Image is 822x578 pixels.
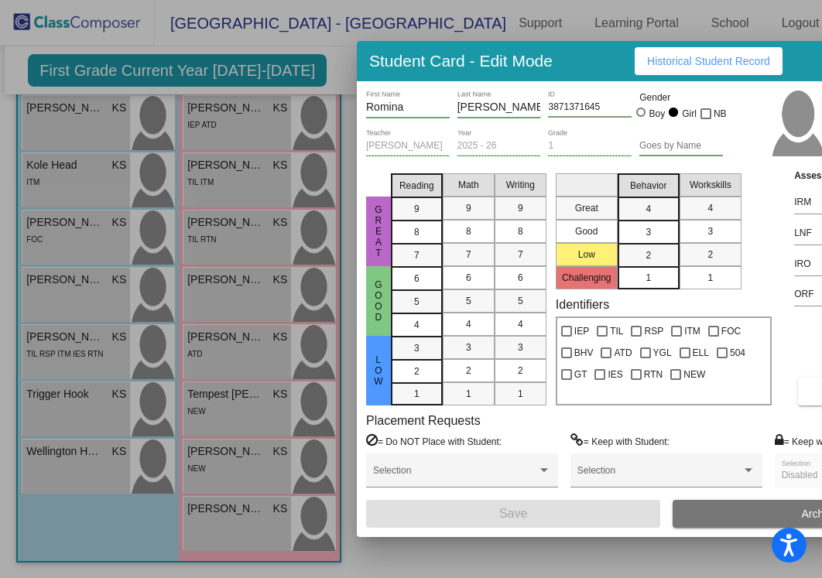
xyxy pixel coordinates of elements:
[608,365,622,384] span: IES
[372,354,385,387] span: Low
[414,364,420,378] span: 2
[683,365,705,384] span: NEW
[574,365,587,384] span: GT
[782,470,818,481] span: Disabled
[707,224,713,238] span: 3
[457,141,541,152] input: year
[647,55,770,67] span: Historical Student Record
[466,387,471,401] span: 1
[366,433,502,449] label: = Do NOT Place with Student:
[707,271,713,285] span: 1
[610,322,623,340] span: TIL
[635,47,783,75] button: Historical Student Record
[548,102,632,113] input: Enter ID
[644,322,663,340] span: RSP
[630,179,666,193] span: Behavior
[639,91,723,104] mat-label: Gender
[518,340,523,354] span: 3
[518,294,523,308] span: 5
[518,271,523,285] span: 6
[614,344,632,362] span: ATD
[690,178,731,192] span: Workskills
[574,322,589,340] span: IEP
[499,507,527,520] span: Save
[518,317,523,331] span: 4
[466,294,471,308] span: 5
[458,178,479,192] span: Math
[414,225,420,239] span: 8
[372,204,385,258] span: Great
[518,387,523,401] span: 1
[721,322,741,340] span: FOC
[466,317,471,331] span: 4
[684,322,700,340] span: ITM
[466,271,471,285] span: 6
[518,201,523,215] span: 9
[570,433,670,449] label: = Keep with Student:
[649,107,666,121] div: Boy
[653,344,672,362] span: YGL
[556,297,609,312] label: Identifiers
[693,344,709,362] span: ELL
[414,248,420,262] span: 7
[646,225,651,239] span: 3
[506,178,535,192] span: Writing
[466,340,471,354] span: 3
[548,141,632,152] input: grade
[366,141,450,152] input: teacher
[466,248,471,262] span: 7
[372,279,385,323] span: Good
[681,107,697,121] div: Girl
[414,272,420,286] span: 6
[644,365,663,384] span: RTN
[366,413,481,428] label: Placement Requests
[466,364,471,378] span: 2
[707,201,713,215] span: 4
[518,364,523,378] span: 2
[518,224,523,238] span: 8
[518,248,523,262] span: 7
[369,51,553,70] h3: Student Card - Edit Mode
[574,344,594,362] span: BHV
[414,318,420,332] span: 4
[414,202,420,216] span: 9
[414,387,420,401] span: 1
[414,295,420,309] span: 5
[714,104,727,123] span: NB
[366,500,660,528] button: Save
[730,344,745,362] span: 504
[639,141,723,152] input: goes by name
[399,179,434,193] span: Reading
[707,248,713,262] span: 2
[466,201,471,215] span: 9
[646,271,651,285] span: 1
[646,248,651,262] span: 2
[466,224,471,238] span: 8
[414,341,420,355] span: 3
[646,202,651,216] span: 4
